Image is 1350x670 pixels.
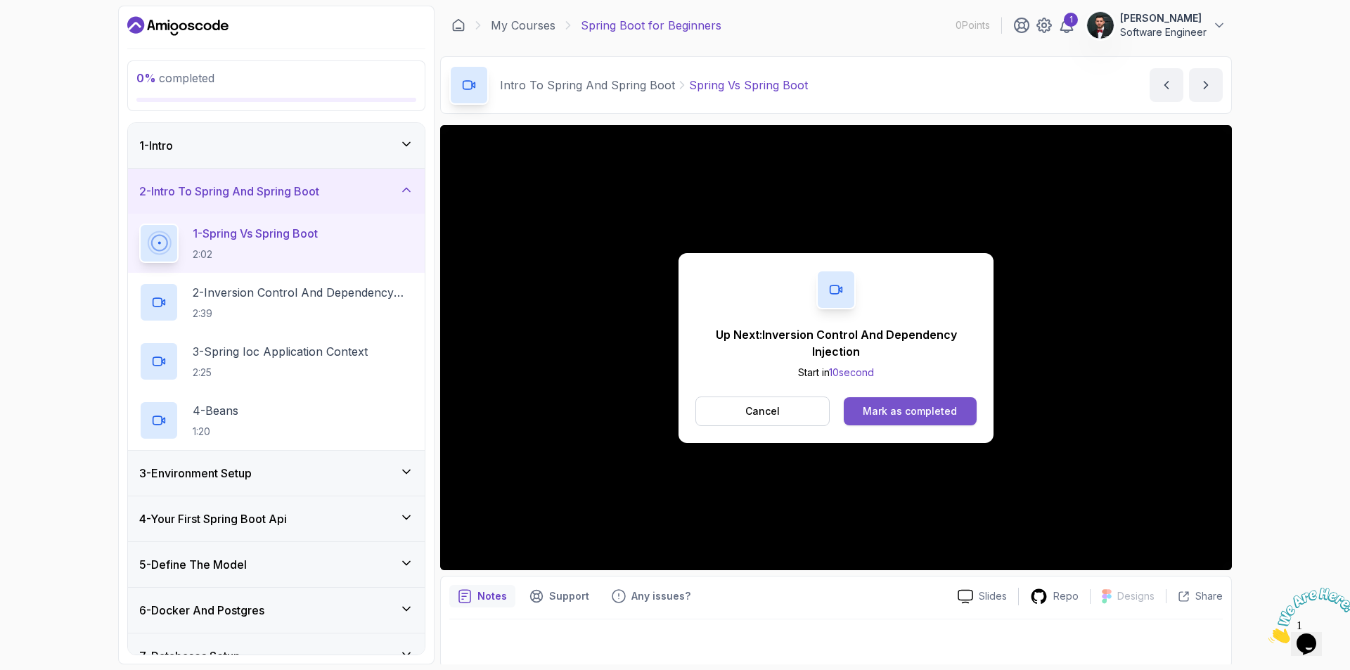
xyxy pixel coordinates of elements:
p: Slides [979,589,1007,603]
p: Support [549,589,589,603]
h3: 6 - Docker And Postgres [139,602,264,619]
p: Intro To Spring And Spring Boot [500,77,675,94]
p: Notes [477,589,507,603]
p: Spring Vs Spring Boot [689,77,808,94]
img: Chat attention grabber [6,6,93,61]
p: Cancel [745,404,780,418]
p: Software Engineer [1120,25,1207,39]
span: completed [136,71,214,85]
button: 6-Docker And Postgres [128,588,425,633]
a: 1 [1058,17,1075,34]
button: Mark as completed [844,397,977,425]
button: 1-Intro [128,123,425,168]
a: Slides [946,589,1018,604]
h3: 5 - Define The Model [139,556,247,573]
h3: 1 - Intro [139,137,173,154]
button: 3-Environment Setup [128,451,425,496]
button: 2-Inversion Control And Dependency Injection2:39 [139,283,413,322]
p: 2:02 [193,247,318,262]
p: 2:25 [193,366,368,380]
p: Designs [1117,589,1155,603]
a: Dashboard [451,18,465,32]
iframe: 1 - Spring vs Spring Boot [440,125,1232,570]
button: 4-Beans1:20 [139,401,413,440]
button: 3-Spring Ioc Application Context2:25 [139,342,413,381]
div: 1 [1064,13,1078,27]
p: Spring Boot for Beginners [581,17,721,34]
p: 2:39 [193,307,413,321]
p: Start in [695,366,977,380]
iframe: chat widget [1263,582,1350,649]
h3: 4 - Your First Spring Boot Api [139,510,287,527]
button: previous content [1150,68,1183,102]
p: Up Next: Inversion Control And Dependency Injection [695,326,977,360]
p: 1 - Spring Vs Spring Boot [193,225,318,242]
p: Share [1195,589,1223,603]
button: notes button [449,585,515,607]
button: Cancel [695,397,830,426]
p: Any issues? [631,589,690,603]
p: 4 - Beans [193,402,238,419]
div: Mark as completed [863,404,957,418]
a: Repo [1019,588,1090,605]
button: Share [1166,589,1223,603]
p: 3 - Spring Ioc Application Context [193,343,368,360]
span: 10 second [829,366,874,378]
h3: 2 - Intro To Spring And Spring Boot [139,183,319,200]
p: Repo [1053,589,1079,603]
button: Feedback button [603,585,699,607]
a: My Courses [491,17,555,34]
button: 5-Define The Model [128,542,425,587]
button: Support button [521,585,598,607]
p: 0 Points [956,18,990,32]
button: next content [1189,68,1223,102]
a: Dashboard [127,15,229,37]
button: 2-Intro To Spring And Spring Boot [128,169,425,214]
p: [PERSON_NAME] [1120,11,1207,25]
span: 1 [6,6,11,18]
button: 1-Spring Vs Spring Boot2:02 [139,224,413,263]
p: 1:20 [193,425,238,439]
button: 4-Your First Spring Boot Api [128,496,425,541]
button: user profile image[PERSON_NAME]Software Engineer [1086,11,1226,39]
p: 2 - Inversion Control And Dependency Injection [193,284,413,301]
span: 0 % [136,71,156,85]
h3: 7 - Databases Setup [139,648,240,664]
img: user profile image [1087,12,1114,39]
h3: 3 - Environment Setup [139,465,252,482]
